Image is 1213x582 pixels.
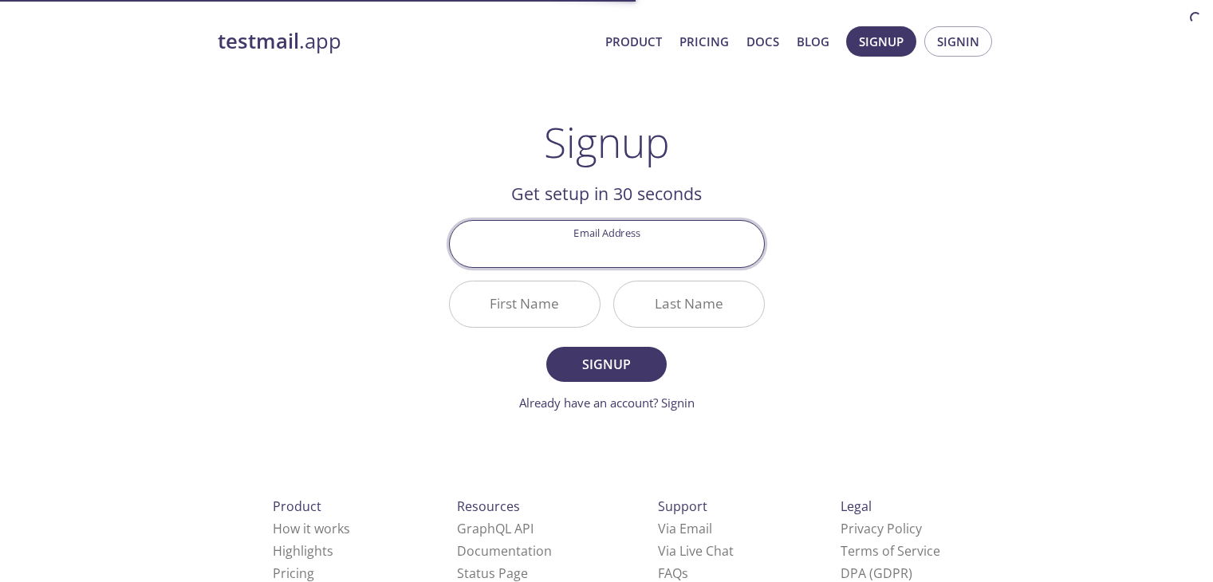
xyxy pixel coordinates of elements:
[746,31,779,52] a: Docs
[937,31,979,52] span: Signin
[679,31,729,52] a: Pricing
[273,520,350,537] a: How it works
[658,520,712,537] a: Via Email
[859,31,904,52] span: Signup
[841,520,922,537] a: Privacy Policy
[544,118,670,166] h1: Signup
[457,497,520,515] span: Resources
[605,31,662,52] a: Product
[457,564,528,582] a: Status Page
[924,26,992,57] button: Signin
[846,26,916,57] button: Signup
[841,564,912,582] a: DPA (GDPR)
[658,564,688,582] a: FAQ
[273,542,333,560] a: Highlights
[841,497,872,515] span: Legal
[218,28,593,55] a: testmail.app
[218,27,299,55] strong: testmail
[457,520,534,537] a: GraphQL API
[564,353,648,376] span: Signup
[682,564,688,582] span: s
[841,542,940,560] a: Terms of Service
[519,395,695,411] a: Already have an account? Signin
[658,542,734,560] a: Via Live Chat
[457,542,552,560] a: Documentation
[658,497,707,515] span: Support
[449,180,765,207] h2: Get setup in 30 seconds
[797,31,829,52] a: Blog
[273,497,321,515] span: Product
[273,564,314,582] a: Pricing
[546,347,666,382] button: Signup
